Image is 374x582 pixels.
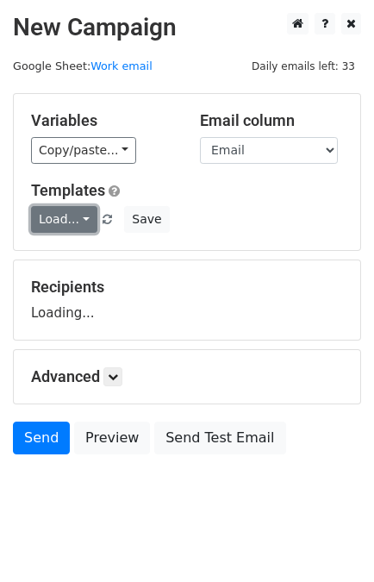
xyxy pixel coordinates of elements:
span: Daily emails left: 33 [246,57,361,76]
a: Work email [90,59,153,72]
a: Send Test Email [154,422,285,454]
div: Loading... [31,278,343,322]
h5: Email column [200,111,343,130]
a: Send [13,422,70,454]
h5: Advanced [31,367,343,386]
a: Load... [31,206,97,233]
button: Save [124,206,169,233]
a: Daily emails left: 33 [246,59,361,72]
a: Copy/paste... [31,137,136,164]
small: Google Sheet: [13,59,153,72]
h2: New Campaign [13,13,361,42]
h5: Recipients [31,278,343,297]
a: Templates [31,181,105,199]
a: Preview [74,422,150,454]
h5: Variables [31,111,174,130]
